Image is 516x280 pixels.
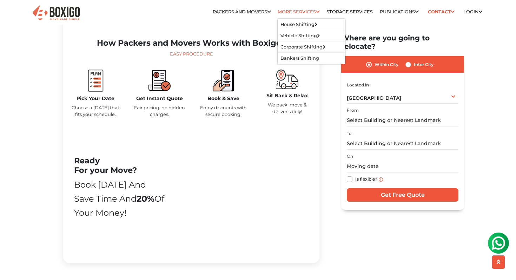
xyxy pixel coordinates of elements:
p: Choose a [DATE] that fits your schedule. [69,104,122,118]
h5: Book & Save [197,96,250,102]
a: Corporate Shifting [280,44,325,50]
img: Boxigo [32,5,81,22]
img: info [379,177,383,182]
a: Publications [380,9,419,14]
p: We pack, move & deliver safely! [260,102,314,115]
label: Within City [375,60,398,69]
label: Inter City [414,60,434,69]
a: Contact [425,6,457,17]
a: Packers and Movers [213,9,271,14]
a: More services [278,9,320,14]
a: House Shifting [280,22,317,27]
a: Login [463,9,482,14]
img: boxigo_packers_and_movers_compare [148,70,171,92]
iframe: YouTube video player [176,136,309,246]
label: From [347,108,359,114]
label: On [347,154,353,160]
a: Vehicle Shifting [280,33,320,38]
div: Book [DATE] and Save time and of your money! [74,178,166,220]
label: To [347,130,352,137]
h5: Sit Back & Relax [260,93,314,99]
p: Fair pricing, no hidden charges. [133,104,186,118]
span: [GEOGRAPHIC_DATA] [347,95,401,102]
b: 20% [137,194,154,204]
img: boxigo_packers_and_movers_plan [85,70,107,92]
div: Easy Procedure [69,51,314,58]
h2: Where are you going to relocate? [341,34,464,51]
input: Select Building or Nearest Landmark [347,137,458,150]
button: scroll up [492,255,505,269]
h2: Ready For your Move? [74,156,166,175]
img: boxigo_packers_and_movers_book [212,70,234,92]
p: Enjoy discounts with secure booking. [197,104,250,118]
h2: How Packers and Movers Works with Boxigo? [69,38,314,48]
a: Bankers Shifting [280,56,319,61]
img: whatsapp-icon.svg [7,7,21,21]
input: Moving date [347,161,458,173]
h5: Pick Your Date [69,96,122,102]
label: Is flexible? [355,175,377,183]
input: Get Free Quote [347,189,458,202]
label: Located in [347,82,369,88]
a: Storage Services [326,9,373,14]
img: boxigo_packers_and_movers_move [276,70,298,89]
input: Select Building or Nearest Landmark [347,115,458,127]
h5: Get Instant Quote [133,96,186,102]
